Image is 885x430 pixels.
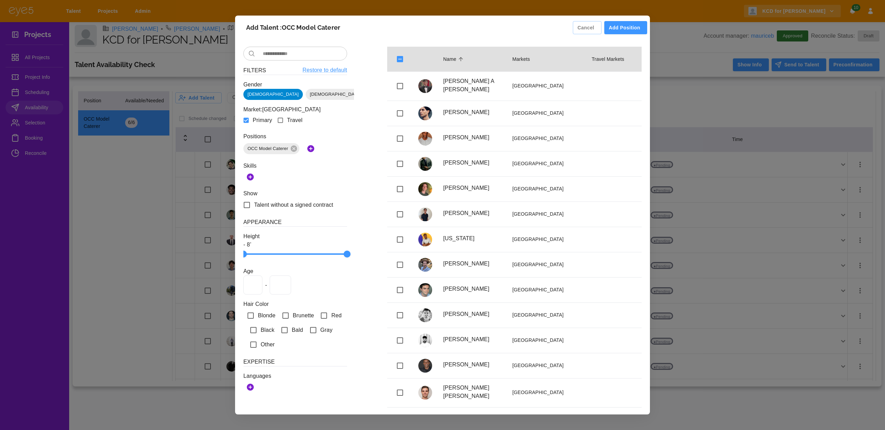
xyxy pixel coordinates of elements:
p: [PERSON_NAME] [443,260,501,268]
td: [GEOGRAPHIC_DATA] [507,101,586,126]
td: [GEOGRAPHIC_DATA] [507,378,586,407]
p: Hair Color [243,300,347,308]
td: [GEOGRAPHIC_DATA] [507,328,586,353]
p: Languages [243,372,347,380]
span: - [265,281,267,289]
p: [PERSON_NAME] [443,310,501,318]
p: [PERSON_NAME] [443,285,501,293]
div: [DEMOGRAPHIC_DATA] [306,89,365,100]
img: Avery Davenport [418,182,432,196]
p: [PERSON_NAME] [443,335,501,344]
p: - 8’ [243,241,347,249]
span: Red [331,311,342,320]
p: [PERSON_NAME] [443,108,501,116]
p: Market: [GEOGRAPHIC_DATA] [243,105,347,114]
td: [GEOGRAPHIC_DATA] [507,227,586,252]
td: [GEOGRAPHIC_DATA] [507,353,586,378]
td: [GEOGRAPHIC_DATA] [507,151,586,176]
th: Travel Markets [586,47,642,72]
p: Skills [243,162,347,170]
p: [PERSON_NAME] [443,209,501,217]
td: [GEOGRAPHIC_DATA] [507,176,586,202]
h6: Appearance [243,218,347,227]
img: Ricardo Rodrigues [418,334,432,347]
td: [GEOGRAPHIC_DATA] [507,277,586,302]
h6: Expertise [243,357,347,366]
div: OCC Model Caterer [243,143,299,154]
p: [US_STATE] [443,234,501,243]
img: Luis Miguel Rondon [418,386,432,400]
p: [PERSON_NAME] [443,361,501,369]
span: Talent without a signed contract [254,201,333,209]
td: [GEOGRAPHIC_DATA] [507,202,586,227]
p: [PERSON_NAME] [443,184,501,192]
p: [PERSON_NAME] A [PERSON_NAME] [443,77,501,94]
p: Gender [243,81,347,89]
th: Markets [507,47,586,72]
button: Add Positions [304,141,318,156]
h2: Add Talent : OCC Model Caterer [238,18,348,37]
div: [DEMOGRAPHIC_DATA] [243,89,303,100]
span: Gray [320,326,333,334]
button: Add Skills [243,170,257,184]
img: Dalen Davis [418,207,432,221]
span: Bald [292,326,303,334]
p: Positions [243,132,347,141]
img: Tennessee [418,233,432,246]
button: Cancel [573,21,602,35]
p: Show [243,189,347,198]
span: Black [261,326,274,334]
h6: Filters [243,66,266,75]
td: [GEOGRAPHIC_DATA] [507,126,586,151]
span: Travel [287,116,302,124]
img: Dylan A DIAZ GUTIERREZ [418,79,432,93]
span: [DEMOGRAPHIC_DATA] [306,91,365,98]
span: [DEMOGRAPHIC_DATA] [243,91,303,98]
img: TJ Hoban [418,283,432,297]
img: Hever Rondon [418,308,432,322]
a: Restore to default [302,66,347,75]
p: Age [243,267,347,275]
span: Name [443,55,465,63]
span: Brunette [293,311,314,320]
p: Height [243,232,347,241]
td: [GEOGRAPHIC_DATA] [507,72,586,101]
span: Blonde [258,311,276,320]
span: Primary [253,116,272,124]
img: Will Olivera [418,258,432,272]
img: Michael Crawford [418,359,432,373]
span: Other [261,340,275,349]
img: Emanuele Cerbone [418,106,432,120]
td: [GEOGRAPHIC_DATA] [507,302,586,328]
p: [PERSON_NAME] [443,133,501,142]
button: Add Languages [243,380,257,394]
button: Add Position [604,21,647,35]
p: [PERSON_NAME] [443,159,501,167]
p: [PERSON_NAME] [PERSON_NAME] [443,384,501,400]
img: Garrett Turner [418,132,432,146]
td: [GEOGRAPHIC_DATA] [507,252,586,277]
span: OCC Model Caterer [243,145,292,152]
img: Denis Pon [418,157,432,171]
